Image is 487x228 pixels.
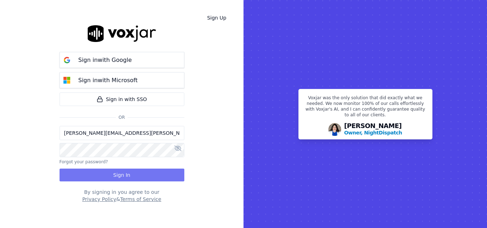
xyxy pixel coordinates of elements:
button: Sign In [60,169,184,181]
div: [PERSON_NAME] [344,123,402,136]
p: Sign in with Microsoft [78,76,138,85]
img: microsoft Sign in button [60,73,74,88]
button: Privacy Policy [82,196,116,203]
div: By signing in you agree to our & [60,189,184,203]
p: Owner, NightDispatch [344,129,402,136]
a: Sign in with SSO [60,92,184,106]
img: logo [88,25,156,42]
button: Sign inwith Microsoft [60,72,184,88]
a: Sign Up [201,11,232,24]
span: Or [116,115,128,120]
input: Email [60,126,184,140]
button: Forgot your password? [60,159,108,165]
p: Sign in with Google [78,56,132,64]
img: google Sign in button [60,53,74,67]
img: Avatar [328,123,341,136]
button: Terms of Service [120,196,161,203]
button: Sign inwith Google [60,52,184,68]
p: Voxjar was the only solution that did exactly what we needed. We now monitor 100% of our calls ef... [303,95,428,121]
